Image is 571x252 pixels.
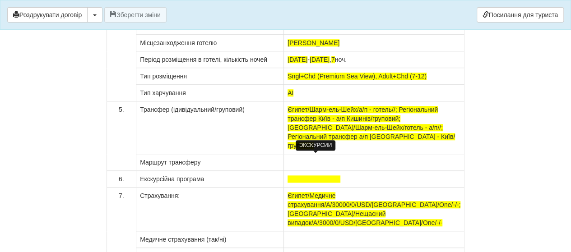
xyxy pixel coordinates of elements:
td: Трансфер (ідивідуальний/груповий) [136,101,284,154]
td: 6. [107,171,136,188]
span: AI [288,89,293,96]
td: Екскурсійна програма [136,171,284,188]
td: - , ноч. [284,51,464,68]
td: Тип розміщення [136,68,284,85]
div: ЭКСКУРСИИ [296,140,336,151]
span: 7 [331,56,335,63]
span: [DATE] [288,56,307,63]
td: Маршрут трансферу [136,154,284,171]
span: Єгипет/Шарм-ель-Шейх/а/п - готель//; Регіональний трансфер Київ - а/п Кишинів/груповий; [GEOGRAPH... [288,106,455,149]
span: [PERSON_NAME] [288,39,339,46]
span: Єгипет/Медичне страхування/A/30000/0/USD/[GEOGRAPHIC_DATA]/One/-/-; [GEOGRAPHIC_DATA]/Нещасний ви... [288,192,460,226]
td: Період розміщення в готелі, кількість ночей [136,51,284,68]
button: Роздрукувати договір [7,7,88,23]
button: Зберегти зміни [104,7,167,23]
span: [DATE] [310,56,330,63]
td: Тип харчування [136,85,284,101]
td: Страхування: [136,188,284,231]
td: 4. [107,18,136,101]
td: Медичне страхування (так/ні) [136,231,284,248]
td: 5. [107,101,136,171]
td: Місцезанходження готелю [136,35,284,51]
span: Sngl+Chd (Premium Sea View), Adult+Chd (7-12) [288,73,427,80]
a: Посилання для туриста [477,7,564,23]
